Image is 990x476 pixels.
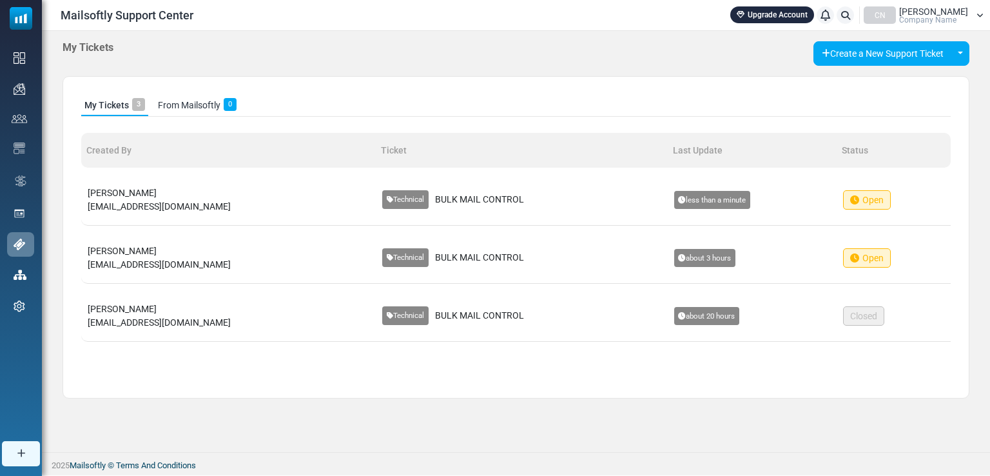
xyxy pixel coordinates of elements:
[155,95,240,116] a: From Mailsoftly0
[864,6,984,24] a: CN [PERSON_NAME] Company Name
[14,208,25,219] img: landing_pages.svg
[88,188,157,198] span: [PERSON_NAME]
[674,307,740,325] span: about 20 hours
[14,239,25,250] img: support-icon-active.svg
[88,259,231,270] span: [EMAIL_ADDRESS][DOMAIN_NAME]
[435,251,524,264] span: BULK MAIL CONTROL
[376,133,668,168] th: Ticket
[81,133,376,168] th: Created By
[668,133,837,168] th: Last Update
[12,114,27,123] img: contacts-icon.svg
[61,6,193,24] span: Mailsoftly Support Center
[14,52,25,64] img: dashboard-icon.svg
[843,248,891,268] span: Open
[116,461,196,470] a: Terms And Conditions
[70,461,114,470] a: Mailsoftly ©
[730,6,814,23] a: Upgrade Account
[132,98,145,111] span: 3
[14,174,28,188] img: workflow.svg
[14,143,25,154] img: email-templates-icon.svg
[10,7,32,30] img: mailsoftly_icon_blue_white.svg
[63,41,113,54] h5: My Tickets
[674,249,736,267] span: about 3 hours
[14,83,25,95] img: campaigns-icon.png
[116,461,196,470] span: translation missing: en.layouts.footer.terms_and_conditions
[14,301,25,312] img: settings-icon.svg
[674,191,751,209] span: less than a minute
[88,317,231,328] span: [EMAIL_ADDRESS][DOMAIN_NAME]
[843,190,891,210] span: Open
[224,98,237,111] span: 0
[837,133,951,168] th: Status
[435,309,524,322] span: BULK MAIL CONTROL
[899,7,968,16] span: [PERSON_NAME]
[843,306,884,326] span: Closed
[42,452,990,475] footer: 2025
[88,304,157,314] span: [PERSON_NAME]
[813,41,952,66] button: Create a New Support Ticket
[81,95,148,116] a: My Tickets3
[382,248,429,267] span: Technical
[382,190,429,209] span: Technical
[88,246,157,256] span: [PERSON_NAME]
[435,193,524,206] span: BULK MAIL CONTROL
[382,306,429,325] span: Technical
[899,16,956,24] span: Company Name
[88,201,231,212] span: [EMAIL_ADDRESS][DOMAIN_NAME]
[864,6,896,24] div: CN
